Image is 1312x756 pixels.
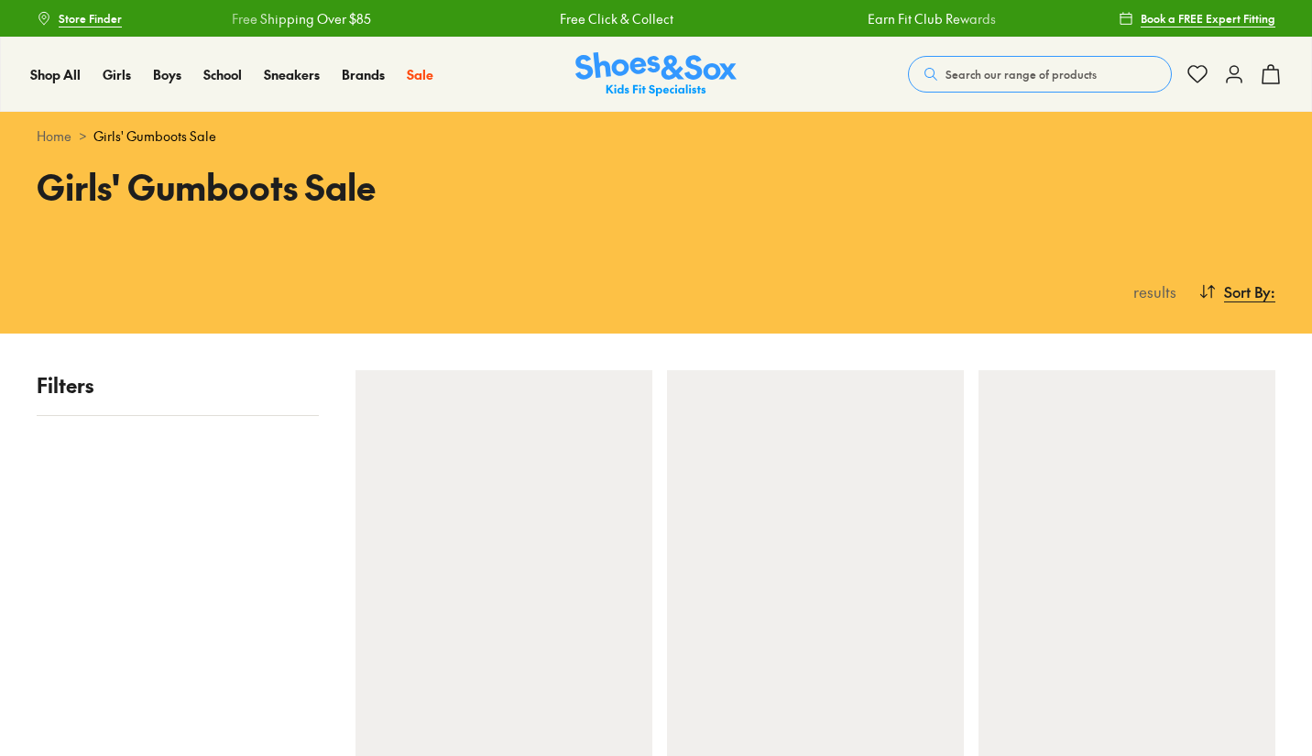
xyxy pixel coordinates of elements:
[37,160,634,213] h1: Girls' Gumboots Sale
[103,65,131,83] span: Girls
[37,370,319,400] p: Filters
[37,2,122,35] a: Store Finder
[946,66,1097,82] span: Search our range of products
[103,65,131,84] a: Girls
[30,65,81,84] a: Shop All
[342,65,385,84] a: Brands
[868,9,996,28] a: Earn Fit Club Rewards
[407,65,433,84] a: Sale
[37,126,71,146] a: Home
[153,65,181,83] span: Boys
[1119,2,1275,35] a: Book a FREE Expert Fitting
[575,52,737,97] img: SNS_Logo_Responsive.svg
[407,65,433,83] span: Sale
[342,65,385,83] span: Brands
[575,52,737,97] a: Shoes & Sox
[59,10,122,27] span: Store Finder
[1198,271,1275,312] button: Sort By:
[908,56,1172,93] button: Search our range of products
[203,65,242,84] a: School
[560,9,673,28] a: Free Click & Collect
[1271,280,1275,302] span: :
[232,9,371,28] a: Free Shipping Over $85
[264,65,320,83] span: Sneakers
[1126,280,1176,302] p: results
[30,65,81,83] span: Shop All
[1224,280,1271,302] span: Sort By
[203,65,242,83] span: School
[1141,10,1275,27] span: Book a FREE Expert Fitting
[264,65,320,84] a: Sneakers
[37,126,1275,146] div: >
[153,65,181,84] a: Boys
[93,126,216,146] span: Girls' Gumboots Sale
